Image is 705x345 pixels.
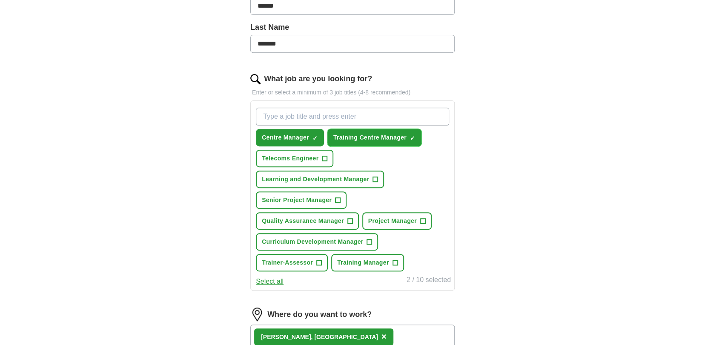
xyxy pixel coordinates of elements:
button: × [381,331,387,343]
button: Quality Assurance Manager [256,212,359,230]
span: Project Manager [368,217,417,225]
label: What job are you looking for? [264,73,372,85]
button: Project Manager [362,212,432,230]
span: Quality Assurance Manager [262,217,344,225]
button: Telecoms Engineer [256,150,333,167]
span: ✓ [312,135,318,142]
button: Trainer-Assessor [256,254,328,271]
img: search.png [250,74,261,84]
span: × [381,332,387,341]
button: Senior Project Manager [256,191,347,209]
p: Enter or select a minimum of 3 job titles (4-8 recommended) [250,88,455,97]
button: Learning and Development Manager [256,171,384,188]
div: [PERSON_NAME], [GEOGRAPHIC_DATA] [261,333,378,342]
span: Learning and Development Manager [262,175,369,184]
img: location.png [250,308,264,321]
button: Select all [256,277,284,287]
button: Training Manager [331,254,404,271]
span: Telecoms Engineer [262,154,318,163]
div: 2 / 10 selected [407,275,451,287]
span: Trainer-Assessor [262,258,313,267]
span: Senior Project Manager [262,196,332,205]
span: Training Centre Manager [333,133,407,142]
span: Centre Manager [262,133,309,142]
button: Centre Manager✓ [256,129,324,146]
label: Where do you want to work? [267,309,372,320]
button: Curriculum Development Manager [256,233,378,251]
label: Last Name [250,22,455,33]
button: Training Centre Manager✓ [327,129,421,146]
input: Type a job title and press enter [256,108,449,125]
span: Curriculum Development Manager [262,237,363,246]
span: ✓ [410,135,415,142]
span: Training Manager [337,258,389,267]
